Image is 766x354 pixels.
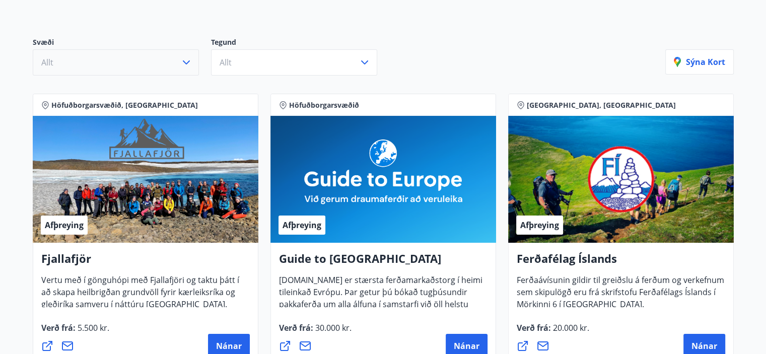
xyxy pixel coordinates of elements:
[33,37,211,49] p: Svæði
[551,322,589,333] span: 20.000 kr.
[674,56,725,67] p: Sýna kort
[279,322,352,341] span: Verð frá :
[691,340,717,351] span: Nánar
[279,274,482,342] span: [DOMAIN_NAME] er stærsta ferðamarkaðstorg í heimi tileinkað Evrópu. Þar getur þú bókað tugþúsundi...
[45,220,84,231] span: Afþreying
[665,49,734,75] button: Sýna kort
[313,322,352,333] span: 30.000 kr.
[289,100,359,110] span: Höfuðborgarsvæðið
[279,251,488,274] h4: Guide to [GEOGRAPHIC_DATA]
[76,322,109,333] span: 5.500 kr.
[520,220,559,231] span: Afþreying
[454,340,479,351] span: Nánar
[517,322,589,341] span: Verð frá :
[527,100,676,110] span: [GEOGRAPHIC_DATA], [GEOGRAPHIC_DATA]
[211,49,377,76] button: Allt
[41,274,239,318] span: Vertu með í gönguhópi með Fjallafjöri og taktu þátt í að skapa heilbrigðan grundvöll fyrir kærlei...
[41,57,53,68] span: Allt
[517,251,725,274] h4: Ferðafélag Íslands
[283,220,321,231] span: Afþreying
[211,37,389,49] p: Tegund
[41,251,250,274] h4: Fjallafjör
[33,49,199,76] button: Allt
[41,322,109,341] span: Verð frá :
[216,340,242,351] span: Nánar
[51,100,198,110] span: Höfuðborgarsvæðið, [GEOGRAPHIC_DATA]
[220,57,232,68] span: Allt
[517,274,724,318] span: Ferðaávísunin gildir til greiðslu á ferðum og verkefnum sem skipulögð eru frá skrifstofu Ferðafél...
